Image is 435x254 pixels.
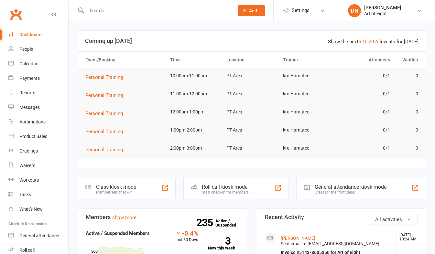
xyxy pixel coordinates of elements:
[19,47,33,52] div: People
[393,104,421,120] td: 0
[223,68,280,83] td: PT Area
[280,141,337,156] td: kru Harnatee
[19,206,43,212] div: What's New
[208,237,239,250] a: 3New this week
[249,8,257,13] span: Add
[358,39,361,45] a: 5
[19,248,35,253] div: Roll call
[336,122,393,138] td: 0/1
[96,184,136,190] div: Class kiosk mode
[85,111,123,116] span: Personal Training
[8,173,68,187] a: Workouts
[336,68,393,83] td: 0/1
[174,229,198,237] div: -0.4%
[369,39,374,45] a: 20
[202,184,249,190] div: Roll call kiosk mode
[8,71,68,86] a: Payments
[85,6,229,15] input: Search...
[8,228,68,243] a: General attendance kiosk mode
[196,218,215,228] strong: 235
[280,68,337,83] td: kru Harnatee
[8,27,68,42] a: Dashboard
[280,86,337,101] td: kru Harnatee
[167,141,224,156] td: 2:00pm-3:00pm
[8,144,68,158] a: Gradings
[223,122,280,138] td: PT Area
[85,129,123,134] span: Personal Training
[393,141,421,156] td: 0
[362,39,367,45] a: 10
[19,32,42,37] div: Dashboard
[86,230,150,236] strong: Active / Suspended Members
[19,134,47,139] div: Product Sales
[8,100,68,115] a: Messages
[292,3,310,18] span: Settings
[19,105,40,110] div: Messages
[85,146,127,153] button: Personal Training
[86,214,239,220] h3: Members
[336,104,393,120] td: 0/1
[19,192,31,197] div: Tasks
[396,233,418,241] time: [DATE] 10:24 AM
[167,104,224,120] td: 12:00pm-1:00pm
[85,38,419,44] h3: Coming up [DATE]
[393,68,421,83] td: 0
[315,190,386,195] div: Great for the front desk
[167,68,224,83] td: 10:00am-11:00am
[336,141,393,156] td: 0/1
[8,57,68,71] a: Calendar
[167,122,224,138] td: 1:00pm-2:00pm
[223,104,280,120] td: PT Area
[19,90,35,95] div: Reports
[393,86,421,101] td: 0
[19,76,40,81] div: Payments
[280,122,337,138] td: kru Harnatee
[265,214,418,220] h3: Recent Activity
[167,52,224,68] th: Time
[364,5,401,11] div: [PERSON_NAME]
[368,214,418,225] button: All activities
[96,190,136,195] div: Member self check-in
[8,129,68,144] a: Product Sales
[336,52,393,68] th: Attendees
[85,74,123,80] span: Personal Training
[85,128,127,135] button: Personal Training
[19,163,35,168] div: Waivers
[19,119,46,124] div: Automations
[8,187,68,202] a: Tasks
[223,86,280,101] td: PT Area
[281,241,379,246] span: Sent email to [EMAIL_ADDRESS][DOMAIN_NAME]
[8,86,68,100] a: Reports
[82,52,167,68] th: Event/Booking
[85,73,127,81] button: Personal Training
[8,6,24,23] a: Clubworx
[19,148,38,153] div: Gradings
[223,141,280,156] td: PT Area
[280,52,337,68] th: Trainer
[85,110,127,117] button: Personal Training
[19,177,39,183] div: Workouts
[315,184,386,190] div: General attendance kiosk mode
[174,229,198,243] div: Last 30 Days
[19,233,59,238] div: General attendance
[8,115,68,129] a: Automations
[19,61,38,66] div: Calendar
[202,190,249,195] div: Staff check-in for members
[336,86,393,101] td: 0/1
[8,42,68,57] a: People
[112,215,136,220] a: show more
[393,122,421,138] td: 0
[8,202,68,217] a: What's New
[215,214,244,232] a: 235Active / Suspended
[208,236,231,246] strong: 3
[328,38,419,46] div: Show the next events for [DATE]
[280,104,337,120] td: kru Harnatee
[281,236,315,241] a: [PERSON_NAME]
[85,147,123,153] span: Personal Training
[238,5,265,16] button: Add
[223,52,280,68] th: Location
[364,11,401,16] div: Art of Eight
[375,39,381,45] a: All
[393,52,421,68] th: Waitlist
[167,86,224,101] td: 11:00am-12:00pm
